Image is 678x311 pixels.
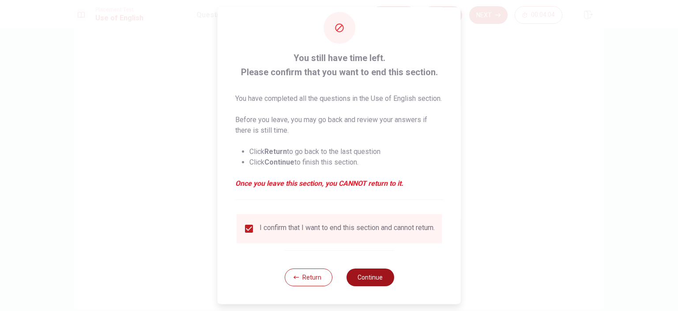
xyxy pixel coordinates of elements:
[249,146,443,157] li: Click to go back to the last question
[235,115,443,136] p: Before you leave, you may go back and review your answers if there is still time.
[264,158,294,166] strong: Continue
[235,93,443,104] p: You have completed all the questions in the Use of English section.
[260,223,435,234] div: I confirm that I want to end this section and cannot return.
[235,178,443,189] em: Once you leave this section, you CANNOT return to it.
[264,147,287,156] strong: Return
[249,157,443,168] li: Click to finish this section.
[346,269,394,286] button: Continue
[235,51,443,79] span: You still have time left. Please confirm that you want to end this section.
[284,269,332,286] button: Return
